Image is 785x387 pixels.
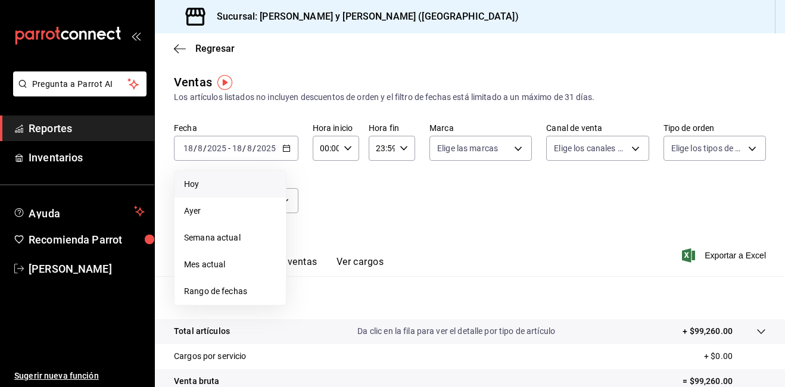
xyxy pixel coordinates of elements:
p: Cargos por servicio [174,350,247,363]
input: ---- [207,143,227,153]
font: Exportar a Excel [705,251,766,260]
span: Pregunta a Parrot AI [32,78,128,90]
span: Elige los canales de venta [554,142,627,154]
font: Inventarios [29,151,83,164]
label: Hora fin [369,124,415,132]
input: -- [197,143,203,153]
button: Pregunta a Parrot AI [13,71,147,96]
button: open_drawer_menu [131,31,141,40]
label: Tipo de orden [663,124,766,132]
span: Ayuda [29,204,129,219]
span: / [203,143,207,153]
span: / [253,143,256,153]
label: Hora inicio [313,124,359,132]
span: Semana actual [184,232,276,244]
span: Elige los tipos de orden [671,142,744,154]
button: Ver cargos [337,256,384,276]
p: Resumen [174,291,766,305]
font: Sugerir nueva función [14,371,99,380]
span: Mes actual [184,258,276,271]
font: [PERSON_NAME] [29,263,112,275]
a: Pregunta a Parrot AI [8,86,147,99]
span: Ayer [184,205,276,217]
label: Fecha [174,124,298,132]
p: + $0.00 [704,350,766,363]
span: - [228,143,230,153]
span: Rango de fechas [184,285,276,298]
span: / [194,143,197,153]
font: Recomienda Parrot [29,233,122,246]
div: Ventas [174,73,212,91]
input: -- [247,143,253,153]
div: Pestañas de navegación [193,256,384,276]
p: Da clic en la fila para ver el detalle por tipo de artículo [357,325,555,338]
font: Reportes [29,122,72,135]
input: ---- [256,143,276,153]
button: Regresar [174,43,235,54]
label: Marca [429,124,532,132]
p: Total artículos [174,325,230,338]
label: Canal de venta [546,124,649,132]
input: -- [232,143,242,153]
input: -- [183,143,194,153]
span: Elige las marcas [437,142,498,154]
div: Los artículos listados no incluyen descuentos de orden y el filtro de fechas está limitado a un m... [174,91,766,104]
h3: Sucursal: [PERSON_NAME] y [PERSON_NAME] ([GEOGRAPHIC_DATA]) [207,10,519,24]
img: Marcador de información sobre herramientas [217,75,232,90]
span: / [242,143,246,153]
button: Ver ventas [270,256,317,276]
p: + $99,260.00 [683,325,733,338]
span: Hoy [184,178,276,191]
span: Regresar [195,43,235,54]
button: Exportar a Excel [684,248,766,263]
